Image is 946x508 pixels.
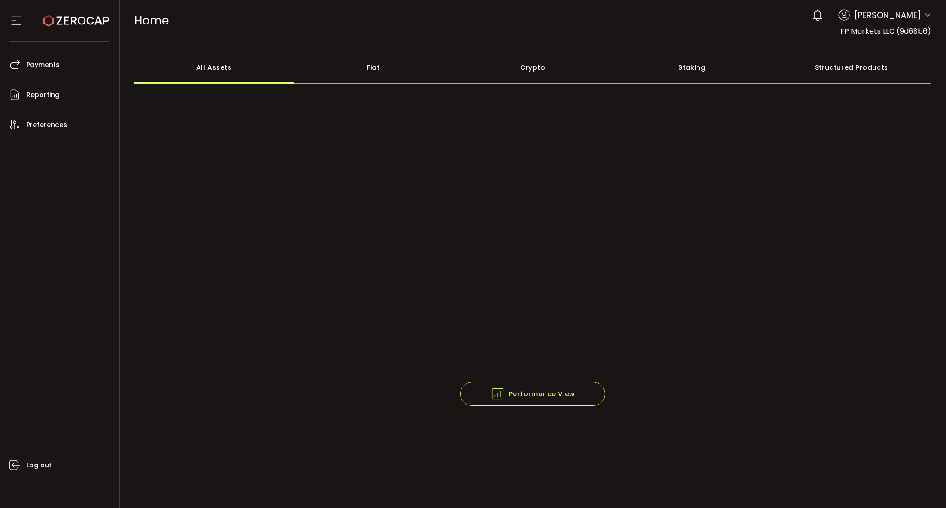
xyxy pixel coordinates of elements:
span: Preferences [26,118,67,132]
span: Log out [26,459,52,472]
span: Payments [26,58,60,72]
div: Staking [612,51,772,84]
div: Fiat [294,51,453,84]
span: Home [134,12,169,29]
span: [PERSON_NAME] [855,9,921,21]
div: All Assets [134,51,294,84]
span: Performance View [491,387,575,401]
span: Reporting [26,88,60,102]
button: Performance View [460,382,605,406]
span: FP Markets LLC (9d68b6) [840,26,931,36]
div: Crypto [453,51,612,84]
div: Structured Products [772,51,931,84]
